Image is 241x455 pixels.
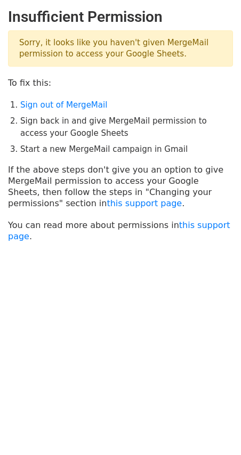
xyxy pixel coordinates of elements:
[20,100,107,110] a: Sign out of MergeMail
[20,115,233,139] li: Sign back in and give MergeMail permission to access your Google Sheets
[8,220,233,242] p: You can read more about permissions in .
[8,164,233,209] p: If the above steps don't give you an option to give MergeMail permission to access your Google Sh...
[8,77,233,88] p: To fix this:
[8,30,233,67] p: Sorry, it looks like you haven't given MergeMail permission to access your Google Sheets.
[8,220,230,241] a: this support page
[8,8,233,26] h2: Insufficient Permission
[107,198,182,208] a: this support page
[20,143,233,156] li: Start a new MergeMail campaign in Gmail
